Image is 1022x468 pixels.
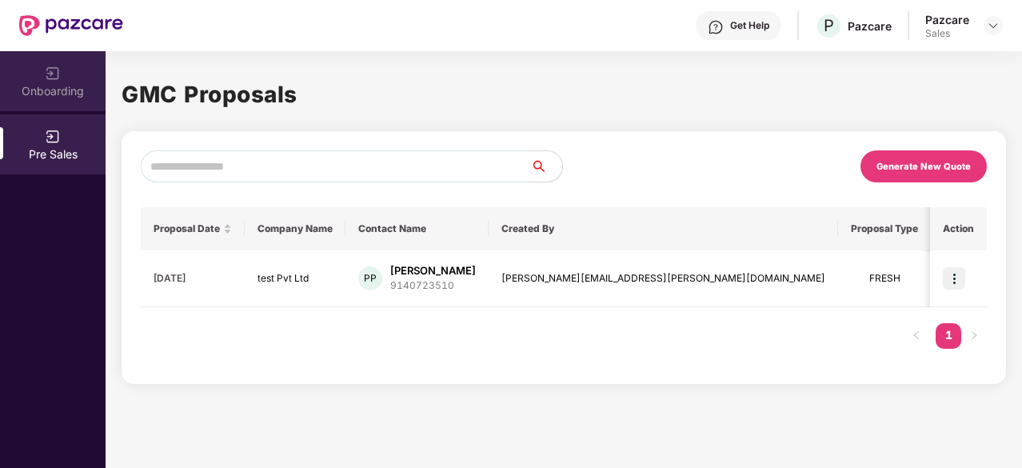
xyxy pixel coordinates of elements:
[943,267,965,290] img: icon
[19,15,123,36] img: New Pazcare Logo
[390,263,476,278] div: [PERSON_NAME]
[122,77,1006,112] h1: GMC Proposals
[529,150,563,182] button: search
[529,160,562,173] span: search
[730,19,769,32] div: Get Help
[245,207,345,250] th: Company Name
[961,323,987,349] li: Next Page
[876,161,971,172] div: Generate New Quote
[489,250,838,307] td: [PERSON_NAME][EMAIL_ADDRESS][PERSON_NAME][DOMAIN_NAME]
[45,66,61,82] img: svg+xml;base64,PHN2ZyB3aWR0aD0iMjAiIGhlaWdodD0iMjAiIHZpZXdCb3g9IjAgMCAyMCAyMCIgZmlsbD0ibm9uZSIgeG...
[489,207,838,250] th: Created By
[390,278,476,294] div: 9140723510
[936,323,961,347] a: 1
[936,323,961,349] li: 1
[851,271,918,286] div: FRESH
[925,27,969,40] div: Sales
[838,207,931,250] th: Proposal Type
[245,250,345,307] td: test Pvt Ltd
[904,323,929,349] li: Previous Page
[969,330,979,340] span: right
[708,19,724,35] img: svg+xml;base64,PHN2ZyBpZD0iSGVscC0zMngzMiIgeG1sbnM9Imh0dHA6Ly93d3cudzMub3JnLzIwMDAvc3ZnIiB3aWR0aD...
[154,271,232,285] div: [DATE]
[925,12,969,27] div: Pazcare
[824,16,834,35] span: P
[154,222,220,235] span: Proposal Date
[930,207,987,250] th: Action
[45,129,61,145] img: svg+xml;base64,PHN2ZyB3aWR0aD0iMjAiIGhlaWdodD0iMjAiIHZpZXdCb3g9IjAgMCAyMCAyMCIgZmlsbD0ibm9uZSIgeG...
[912,330,921,340] span: left
[848,18,892,34] div: Pazcare
[358,266,382,290] div: PP
[961,323,987,349] button: right
[904,323,929,349] button: left
[345,207,489,250] th: Contact Name
[987,19,1000,32] img: svg+xml;base64,PHN2ZyBpZD0iRHJvcGRvd24tMzJ4MzIiIHhtbG5zPSJodHRwOi8vd3d3LnczLm9yZy8yMDAwL3N2ZyIgd2...
[141,207,245,250] th: Proposal Date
